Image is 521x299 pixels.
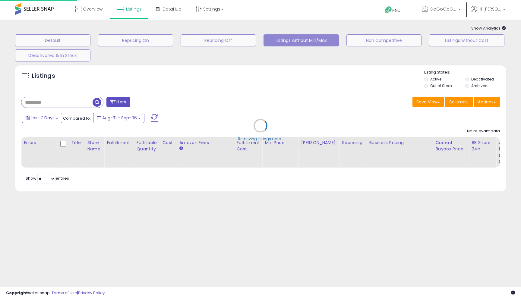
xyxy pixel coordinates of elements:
span: Hi [PERSON_NAME] [478,6,501,12]
button: Repricing On [98,34,173,46]
button: Repricing Off [181,34,256,46]
span: Overview [83,6,103,12]
button: Default [15,34,90,46]
span: DataHub [163,6,182,12]
span: Show Analytics [471,25,506,31]
button: Deactivated & In Stock [15,49,90,61]
a: Help [380,2,412,20]
span: Listings [126,6,142,12]
button: Non Competitive [346,34,422,46]
span: Help [392,8,400,13]
button: Listings without Cost [429,34,504,46]
a: Hi [PERSON_NAME] [471,6,505,20]
i: Get Help [385,6,392,14]
div: Retrieving listings data.. [238,136,283,142]
span: GoGoGoGoneLLC [430,6,457,12]
button: Listings without Min/Max [264,34,339,46]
